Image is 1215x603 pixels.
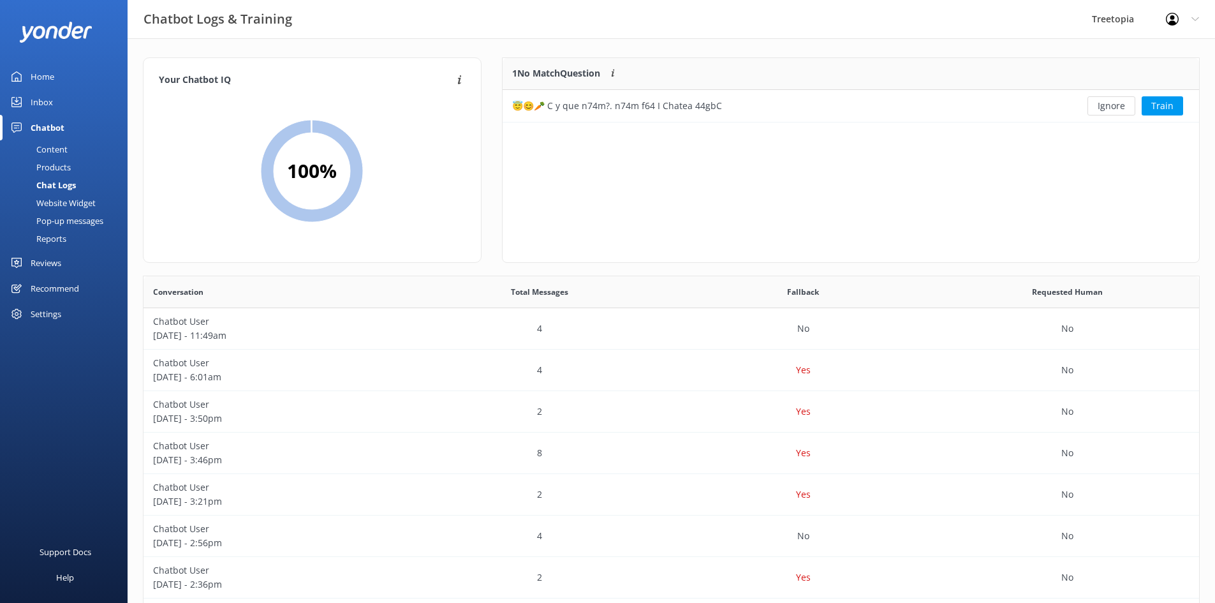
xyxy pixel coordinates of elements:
p: Chatbot User [153,480,398,495]
div: row [144,391,1199,433]
div: row [144,350,1199,391]
span: Requested Human [1032,286,1103,298]
p: 2 [537,570,542,584]
div: Content [8,140,68,158]
p: Yes [796,570,811,584]
p: No [797,529,809,543]
div: Help [56,565,74,590]
h2: 100 % [287,156,337,186]
a: Products [8,158,128,176]
p: 2 [537,488,542,502]
p: No [1061,322,1073,336]
p: [DATE] - 6:01am [153,370,398,384]
p: No [797,322,809,336]
p: No [1061,529,1073,543]
p: [DATE] - 2:36pm [153,577,398,592]
p: [DATE] - 11:49am [153,329,398,343]
span: Conversation [153,286,203,298]
a: Reports [8,230,128,248]
div: grid [503,90,1199,122]
p: No [1061,570,1073,584]
p: Chatbot User [153,356,398,370]
p: Yes [796,446,811,460]
h3: Chatbot Logs & Training [144,9,292,29]
div: Settings [31,301,61,327]
p: Yes [796,405,811,419]
div: Chatbot [31,115,64,140]
p: Yes [796,488,811,502]
div: Recommend [31,276,79,301]
div: row [144,433,1199,474]
a: Chat Logs [8,176,128,194]
div: row [144,557,1199,599]
div: row [144,516,1199,557]
p: Chatbot User [153,439,398,453]
div: Home [31,64,54,89]
div: row [144,308,1199,350]
p: No [1061,405,1073,419]
span: Fallback [787,286,819,298]
p: [DATE] - 3:21pm [153,495,398,509]
p: Chatbot User [153,563,398,577]
p: No [1061,446,1073,460]
p: 2 [537,405,542,419]
div: Inbox [31,89,53,115]
div: Chat Logs [8,176,76,194]
p: 4 [537,322,542,336]
p: [DATE] - 2:56pm [153,536,398,550]
div: Pop-up messages [8,212,103,230]
a: Pop-up messages [8,212,128,230]
p: [DATE] - 3:50pm [153,412,398,426]
div: Reviews [31,250,61,276]
p: Chatbot User [153,315,398,329]
span: Total Messages [511,286,568,298]
p: Chatbot User [153,398,398,412]
img: yonder-white-logo.png [19,22,92,43]
p: 4 [537,363,542,377]
div: row [503,90,1199,122]
a: Website Widget [8,194,128,212]
p: 8 [537,446,542,460]
p: Yes [796,363,811,377]
div: 😇😊🥕 C y que n74m?. n74m f64 I Chatea 44gbC [512,99,722,113]
div: Reports [8,230,66,248]
a: Content [8,140,128,158]
div: row [144,474,1199,516]
p: Chatbot User [153,522,398,536]
div: Support Docs [40,539,91,565]
div: Website Widget [8,194,96,212]
div: Products [8,158,71,176]
p: No [1061,363,1073,377]
p: 1 No Match Question [512,66,600,80]
p: [DATE] - 3:46pm [153,453,398,467]
h4: Your Chatbot IQ [159,73,453,87]
button: Ignore [1087,96,1135,115]
p: No [1061,488,1073,502]
p: 4 [537,529,542,543]
button: Train [1142,96,1183,115]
